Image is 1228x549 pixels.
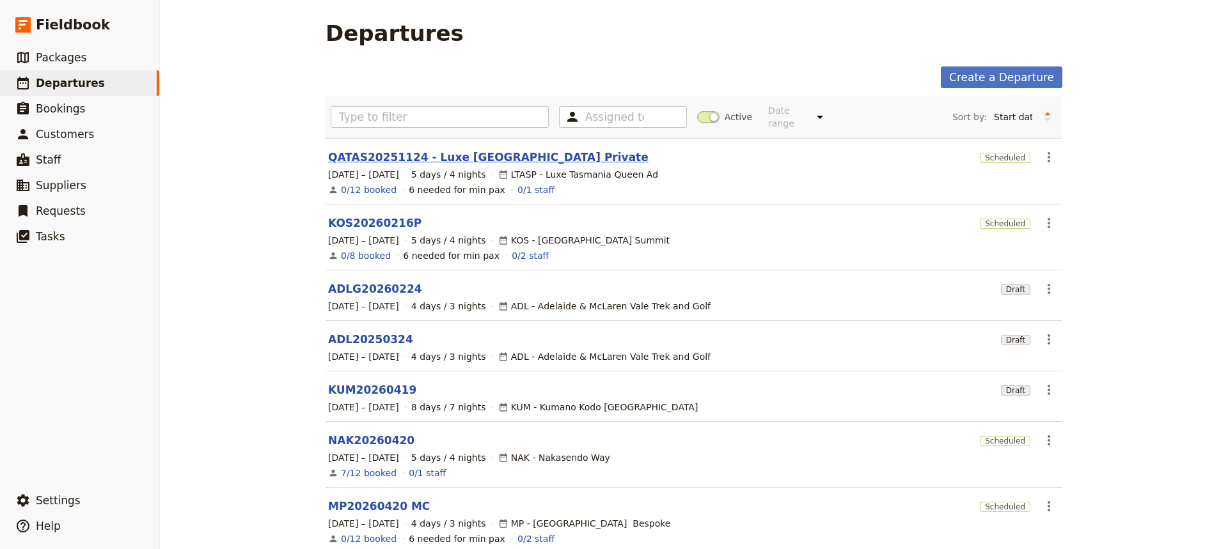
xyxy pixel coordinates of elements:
[988,107,1038,127] select: Sort by:
[409,183,505,196] div: 6 needed for min pax
[328,150,649,165] a: QATAS20251124 - Luxe [GEOGRAPHIC_DATA] Private
[980,502,1030,512] span: Scheduled
[585,109,644,125] input: Assigned to
[36,102,85,115] span: Bookings
[328,281,422,297] a: ADLG20260224
[341,467,397,479] a: View the bookings for this departure
[411,350,486,363] span: 4 days / 3 nights
[328,350,399,363] span: [DATE] – [DATE]
[411,234,486,247] span: 5 days / 4 nights
[1038,212,1060,234] button: Actions
[328,451,399,464] span: [DATE] – [DATE]
[36,520,61,532] span: Help
[326,20,464,46] h1: Departures
[1038,278,1060,300] button: Actions
[409,467,446,479] a: 0/1 staff
[328,215,421,231] a: KOS20260216P
[1001,385,1030,396] span: Draft
[328,332,413,347] a: ADL20250324
[341,532,397,545] a: View the bookings for this departure
[1038,107,1057,127] button: Change sort direction
[498,350,711,363] div: ADL - Adelaide & McLaren Vale Trek and Golf
[36,15,110,35] span: Fieldbook
[36,205,86,217] span: Requests
[952,111,987,123] span: Sort by:
[1001,335,1030,345] span: Draft
[1038,146,1060,168] button: Actions
[36,230,65,243] span: Tasks
[341,249,391,262] a: View the bookings for this departure
[411,451,486,464] span: 5 days / 4 nights
[498,451,610,464] div: NAK - Nakasendo Way
[36,51,86,64] span: Packages
[498,300,711,313] div: ADL - Adelaide & McLaren Vale Trek and Golf
[36,494,81,507] span: Settings
[1001,284,1030,295] span: Draft
[1038,495,1060,517] button: Actions
[328,382,416,398] a: KUM20260419
[1038,429,1060,451] button: Actions
[331,106,549,128] input: Type to filter
[498,401,698,414] div: KUM - Kumano Kodo [GEOGRAPHIC_DATA]
[941,66,1062,88] a: Create a Departure
[328,401,399,414] span: [DATE] – [DATE]
[36,179,86,192] span: Suppliers
[409,532,505,545] div: 6 needed for min pax
[1038,379,1060,401] button: Actions
[411,300,486,313] span: 4 days / 3 nights
[517,183,555,196] a: 0/1 staff
[403,249,500,262] div: 6 needed for min pax
[36,77,105,89] span: Departures
[328,234,399,247] span: [DATE] – [DATE]
[498,517,671,530] div: MP - [GEOGRAPHIC_DATA] Bespoke
[328,499,430,514] a: MP20260420 MC
[411,517,486,530] span: 4 days / 3 nights
[328,168,399,181] span: [DATE] – [DATE]
[1038,329,1060,350] button: Actions
[411,401,486,414] span: 8 days / 7 nights
[498,234,670,247] div: KOS - [GEOGRAPHIC_DATA] Summit
[517,532,555,545] a: 0/2 staff
[328,517,399,530] span: [DATE] – [DATE]
[980,219,1030,229] span: Scheduled
[725,111,752,123] span: Active
[411,168,486,181] span: 5 days / 4 nights
[980,153,1030,163] span: Scheduled
[980,436,1030,446] span: Scheduled
[36,153,61,166] span: Staff
[328,433,414,448] a: NAK20260420
[328,300,399,313] span: [DATE] – [DATE]
[341,183,397,196] a: View the bookings for this departure
[36,128,94,141] span: Customers
[498,168,658,181] div: LTASP - Luxe Tasmania Queen Ad
[512,249,549,262] a: 0/2 staff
